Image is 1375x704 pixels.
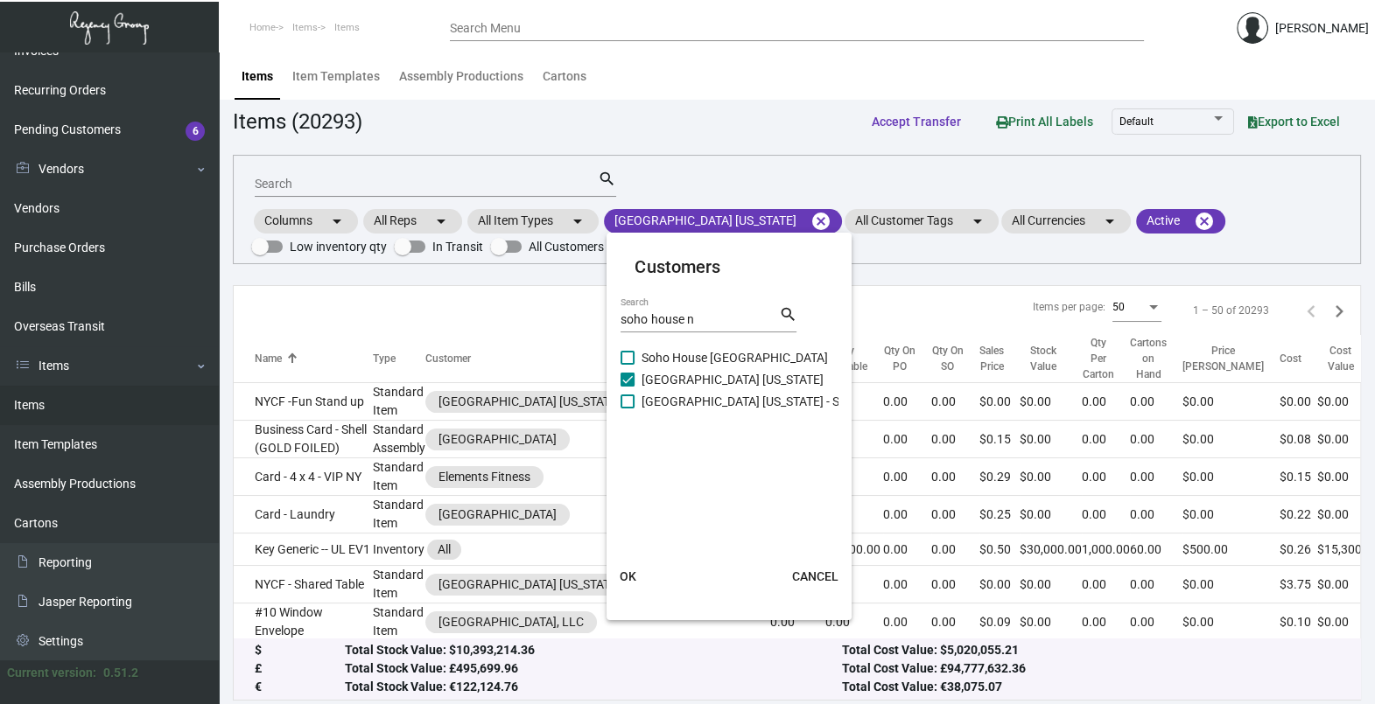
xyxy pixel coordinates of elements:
[620,569,636,583] span: OK
[635,254,824,280] mat-card-title: Customers
[7,664,96,682] div: Current version:
[777,561,852,592] button: CANCEL
[642,369,824,390] span: [GEOGRAPHIC_DATA] [US_STATE]
[103,664,138,682] div: 0.51.2
[600,561,656,592] button: OK
[642,391,910,412] span: [GEOGRAPHIC_DATA] [US_STATE] - Support Office
[791,569,838,583] span: CANCEL
[778,304,796,325] mat-icon: search
[642,347,828,368] span: Soho House [GEOGRAPHIC_DATA]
